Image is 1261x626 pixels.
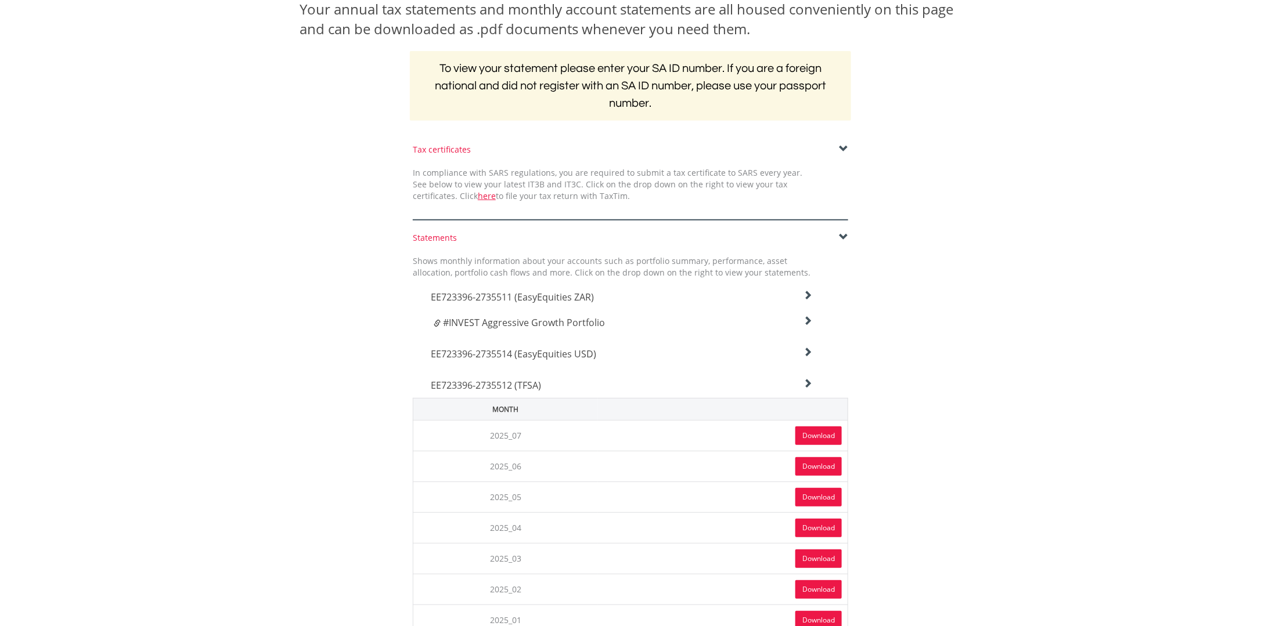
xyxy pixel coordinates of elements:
[413,451,599,482] td: 2025_06
[795,549,842,568] a: Download
[413,144,848,155] div: Tax certificates
[795,519,842,537] a: Download
[431,291,594,303] span: EE723396-2735511 (EasyEquities ZAR)
[413,574,599,605] td: 2025_02
[460,190,630,201] span: Click to file your tax return with TaxTim.
[413,232,848,244] div: Statements
[795,426,842,445] a: Download
[413,420,599,451] td: 2025_07
[443,316,605,329] span: #INVEST Aggressive Growth Portfolio
[431,379,541,392] span: EE723396-2735512 (TFSA)
[413,398,599,420] th: Month
[478,190,496,201] a: here
[404,255,819,278] div: Shows monthly information about your accounts such as portfolio summary, performance, asset alloc...
[795,488,842,506] a: Download
[413,167,802,201] span: In compliance with SARS regulations, you are required to submit a tax certificate to SARS every y...
[413,543,599,574] td: 2025_03
[413,512,599,543] td: 2025_04
[795,580,842,599] a: Download
[413,482,599,512] td: 2025_05
[431,348,596,360] span: EE723396-2735514 (EasyEquities USD)
[410,51,851,121] h2: To view your statement please enter your SA ID number. If you are a foreign national and did not ...
[795,457,842,476] a: Download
